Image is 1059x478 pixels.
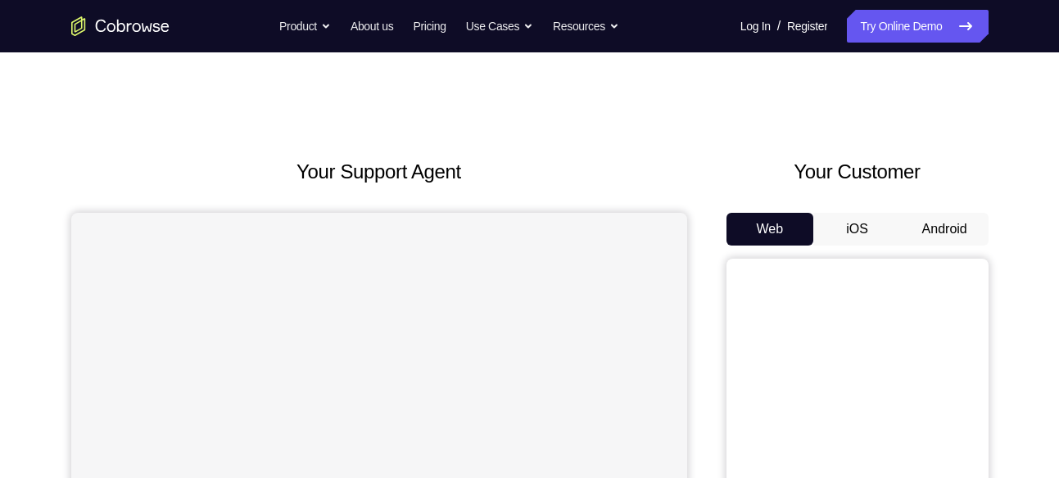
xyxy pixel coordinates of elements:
[847,10,988,43] a: Try Online Demo
[279,10,331,43] button: Product
[813,213,901,246] button: iOS
[726,213,814,246] button: Web
[71,16,170,36] a: Go to the home page
[777,16,781,36] span: /
[466,10,533,43] button: Use Cases
[413,10,446,43] a: Pricing
[553,10,619,43] button: Resources
[787,10,827,43] a: Register
[901,213,989,246] button: Android
[726,157,989,187] h2: Your Customer
[351,10,393,43] a: About us
[740,10,771,43] a: Log In
[71,157,687,187] h2: Your Support Agent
